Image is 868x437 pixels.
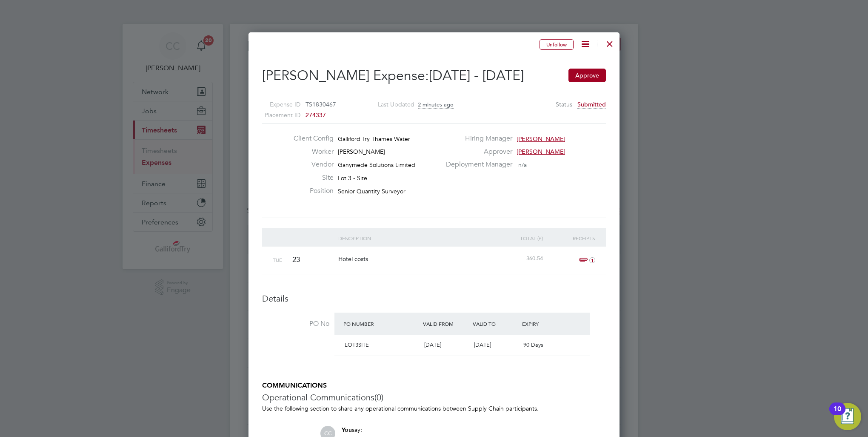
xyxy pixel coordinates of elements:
span: You [342,426,352,434]
span: [PERSON_NAME] [517,148,565,155]
button: Approve [568,69,606,82]
span: Lot 3 - Site [338,174,367,182]
span: [PERSON_NAME] [517,135,565,143]
div: PO Number [341,316,421,331]
h5: COMMUNICATIONS [262,381,606,390]
label: Client Config [287,134,334,143]
span: n/a [518,161,527,169]
span: 90 Days [523,341,543,348]
h3: Operational Communications [262,392,606,403]
label: Deployment Manager [441,160,512,169]
span: [DATE] [474,341,491,348]
span: 274337 [306,111,326,119]
label: Position [287,187,334,195]
span: (0) [374,392,383,403]
div: Receipts [545,228,597,248]
h3: Details [262,293,606,304]
span: Submitted [577,101,606,109]
span: [DATE] - [DATE] [429,67,524,84]
span: LOT3SITE [345,341,369,348]
span: 2 minutes ago [418,101,454,109]
div: Expiry [520,316,570,331]
div: Total (£) [493,228,545,248]
span: [DATE] [424,341,441,348]
span: Senior Quantity Surveyor [338,187,405,195]
button: Unfollow [540,39,574,50]
span: Tue [273,256,282,263]
button: Open Resource Center, 10 new notifications [834,403,861,430]
label: Expense ID [251,99,300,110]
h2: [PERSON_NAME] Expense: [262,67,606,85]
label: Status [556,99,572,110]
span: Ganymede Solutions Limited [338,161,415,169]
span: 360.54 [526,255,543,262]
label: Site [287,173,334,182]
label: Last Updated [365,99,414,110]
p: Use the following section to share any operational communications between Supply Chain participants. [262,405,606,412]
label: PO No [262,319,329,328]
span: Hotel costs [338,255,368,263]
label: Placement ID [251,110,300,121]
span: TS1830467 [306,101,336,108]
div: Valid From [421,316,471,331]
div: Description [336,228,493,248]
i: 1 [589,257,595,263]
div: 10 [834,409,841,420]
label: Approver [441,147,512,156]
span: [PERSON_NAME] [338,148,385,155]
div: Valid To [471,316,520,331]
label: Vendor [287,160,334,169]
label: Hiring Manager [441,134,512,143]
span: Galliford Try Thames Water [338,135,410,143]
label: Worker [287,147,334,156]
span: 23 [292,255,300,264]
